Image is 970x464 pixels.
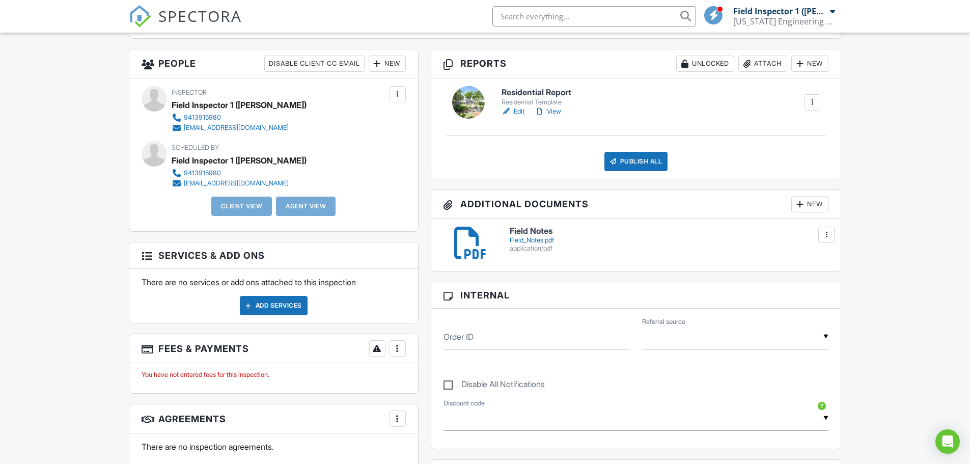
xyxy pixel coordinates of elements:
h3: Agreements [129,404,418,433]
a: [EMAIL_ADDRESS][DOMAIN_NAME] [172,178,298,188]
div: New [791,196,828,212]
div: [EMAIL_ADDRESS][DOMAIN_NAME] [184,124,289,132]
div: 9413915980 [184,169,221,177]
div: Disable Client CC Email [264,56,365,72]
p: There are no inspection agreements. [142,441,406,452]
a: [EMAIL_ADDRESS][DOMAIN_NAME] [172,123,298,133]
a: SPECTORA [129,14,242,35]
div: Add Services [240,296,308,315]
h6: Residential Report [502,88,571,97]
div: Field Inspector 1 ([PERSON_NAME]) [733,6,827,16]
h3: Reports [431,49,841,78]
a: Edit [502,106,524,117]
div: You have not entered fees for this inspection. [142,371,406,379]
label: Disable All Notifications [444,379,545,392]
div: [EMAIL_ADDRESS][DOMAIN_NAME] [184,179,289,187]
div: Open Intercom Messenger [935,429,960,454]
div: New [791,56,828,72]
span: Scheduled By [172,144,219,151]
span: Inspector [172,89,207,96]
div: New [369,56,406,72]
span: SPECTORA [158,5,242,26]
div: Field_Notes.pdf [510,236,829,244]
h6: Field Notes [510,227,829,236]
h3: Internal [431,282,841,309]
h3: Fees & Payments [129,334,418,363]
h3: People [129,49,418,78]
div: Publish All [604,152,668,171]
div: Residential Template [502,98,571,106]
a: 9413915980 [172,113,298,123]
h3: Services & Add ons [129,242,418,269]
a: View [535,106,561,117]
div: There are no services or add ons attached to this inspection [129,269,418,323]
input: Search everything... [492,6,696,26]
a: Field Notes Field_Notes.pdf application/pdf [510,227,829,253]
div: application/pdf [510,244,829,253]
div: Unlocked [676,56,734,72]
div: 9413915980 [184,114,221,122]
label: Referral source [642,317,685,326]
a: Residential Report Residential Template [502,88,571,106]
img: The Best Home Inspection Software - Spectora [129,5,151,28]
label: Discount code [444,399,485,408]
label: Order ID [444,331,474,342]
div: Attach [738,56,787,72]
a: 9413915980 [172,168,298,178]
div: Florida Engineering LLC [733,16,835,26]
div: Field Inspector 1 ([PERSON_NAME]) [172,97,307,113]
h3: Additional Documents [431,190,841,219]
div: Field Inspector 1 ([PERSON_NAME]) [172,153,307,168]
